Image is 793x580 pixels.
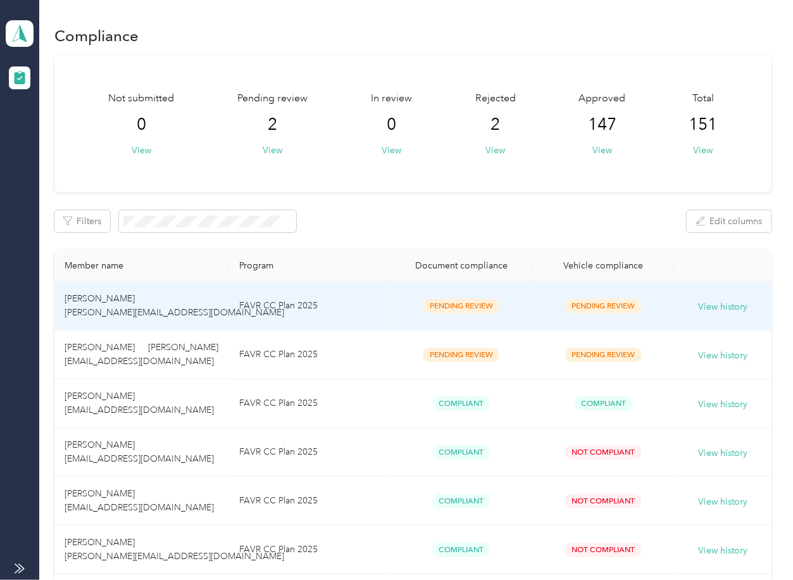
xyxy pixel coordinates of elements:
button: View history [698,349,747,363]
button: View history [698,544,747,558]
button: View history [698,446,747,460]
span: Rejected [475,91,516,106]
span: Not Compliant [565,494,642,508]
span: [PERSON_NAME] [PERSON_NAME][EMAIL_ADDRESS][DOMAIN_NAME] [65,293,284,318]
td: FAVR CC Plan 2025 [229,477,390,526]
span: Pending Review [565,299,642,313]
span: Pending review [237,91,308,106]
span: [PERSON_NAME] [PERSON_NAME][EMAIL_ADDRESS][DOMAIN_NAME] [65,537,284,562]
button: Filters [54,210,110,232]
span: [PERSON_NAME] [EMAIL_ADDRESS][DOMAIN_NAME] [65,488,214,513]
button: View history [698,398,747,412]
span: [PERSON_NAME] [EMAIL_ADDRESS][DOMAIN_NAME] [65,391,214,415]
div: Vehicle compliance [542,260,664,271]
span: Pending Review [423,299,499,313]
div: Document compliance [401,260,522,271]
span: 151 [689,115,717,135]
span: In review [371,91,412,106]
button: Edit columns [687,210,771,232]
button: View [693,144,713,157]
td: FAVR CC Plan 2025 [229,526,390,574]
button: View history [698,495,747,509]
span: Pending Review [565,348,642,362]
span: Not submitted [108,91,174,106]
span: [PERSON_NAME] [PERSON_NAME] [EMAIL_ADDRESS][DOMAIN_NAME] [65,342,227,367]
span: 2 [490,115,500,135]
button: View [263,144,282,157]
span: Not Compliant [565,445,642,460]
iframe: Everlance-gr Chat Button Frame [722,509,793,580]
td: FAVR CC Plan 2025 [229,379,390,428]
td: FAVR CC Plan 2025 [229,428,390,477]
span: Compliant [432,396,490,411]
button: View [132,144,151,157]
span: Compliant [574,396,632,411]
span: 147 [588,115,616,135]
span: Pending Review [423,348,499,362]
td: FAVR CC Plan 2025 [229,331,390,379]
span: Compliant [432,543,490,557]
span: Compliant [432,494,490,508]
span: Not Compliant [565,543,642,557]
button: View [592,144,612,157]
span: Approved [579,91,626,106]
span: [PERSON_NAME] [EMAIL_ADDRESS][DOMAIN_NAME] [65,439,214,464]
button: View [382,144,401,157]
span: Compliant [432,445,490,460]
span: Total [692,91,714,106]
span: 2 [268,115,277,135]
th: Member name [54,250,228,282]
h1: Compliance [54,29,139,42]
th: Program [229,250,390,282]
td: FAVR CC Plan 2025 [229,282,390,331]
span: 0 [137,115,146,135]
span: 0 [387,115,396,135]
button: View history [698,300,747,314]
button: View [485,144,505,157]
